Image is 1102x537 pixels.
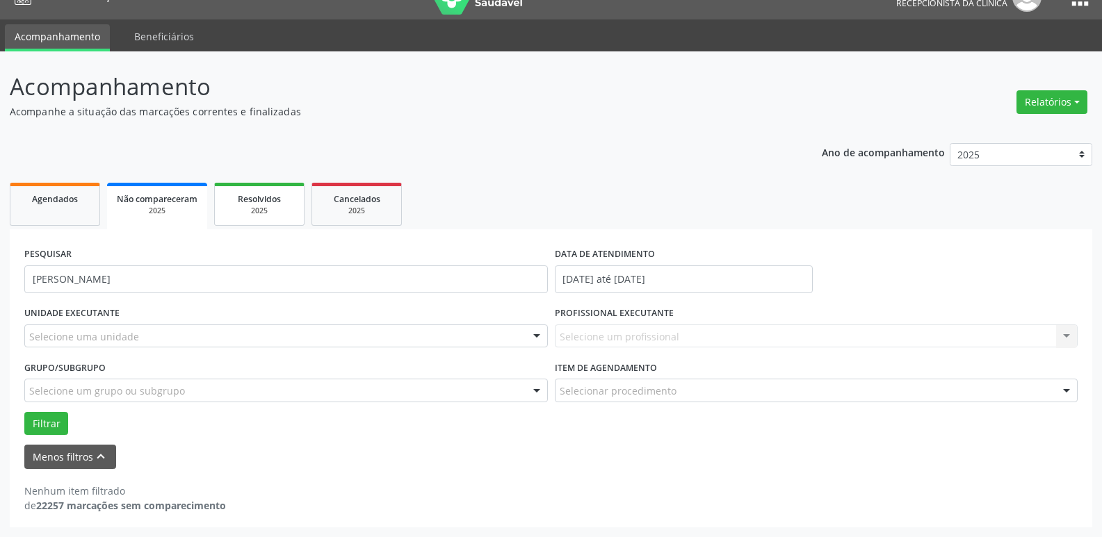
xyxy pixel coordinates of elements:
a: Acompanhamento [5,24,110,51]
div: 2025 [225,206,294,216]
span: Selecionar procedimento [560,383,676,398]
div: de [24,498,226,513]
label: PROFISSIONAL EXECUTANTE [555,303,674,324]
p: Ano de acompanhamento [822,143,945,160]
strong: 22257 marcações sem comparecimento [36,499,226,512]
p: Acompanhamento [10,69,768,104]
button: Relatórios [1016,90,1087,114]
input: Selecione um intervalo [555,265,813,293]
div: 2025 [322,206,391,216]
label: PESQUISAR [24,244,72,265]
i: keyboard_arrow_up [93,449,108,464]
p: Acompanhe a situação das marcações correntes e finalizadas [10,104,768,119]
span: Não compareceram [117,193,197,205]
button: Filtrar [24,412,68,436]
div: 2025 [117,206,197,216]
label: Grupo/Subgrupo [24,357,106,379]
span: Agendados [32,193,78,205]
label: DATA DE ATENDIMENTO [555,244,655,265]
span: Cancelados [334,193,380,205]
span: Selecione um grupo ou subgrupo [29,383,185,398]
div: Nenhum item filtrado [24,484,226,498]
input: Nome, código do beneficiário ou CPF [24,265,548,293]
span: Resolvidos [238,193,281,205]
button: Menos filtroskeyboard_arrow_up [24,445,116,469]
label: UNIDADE EXECUTANTE [24,303,120,324]
span: Selecione uma unidade [29,329,139,344]
a: Beneficiários [124,24,204,49]
label: Item de agendamento [555,357,657,379]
